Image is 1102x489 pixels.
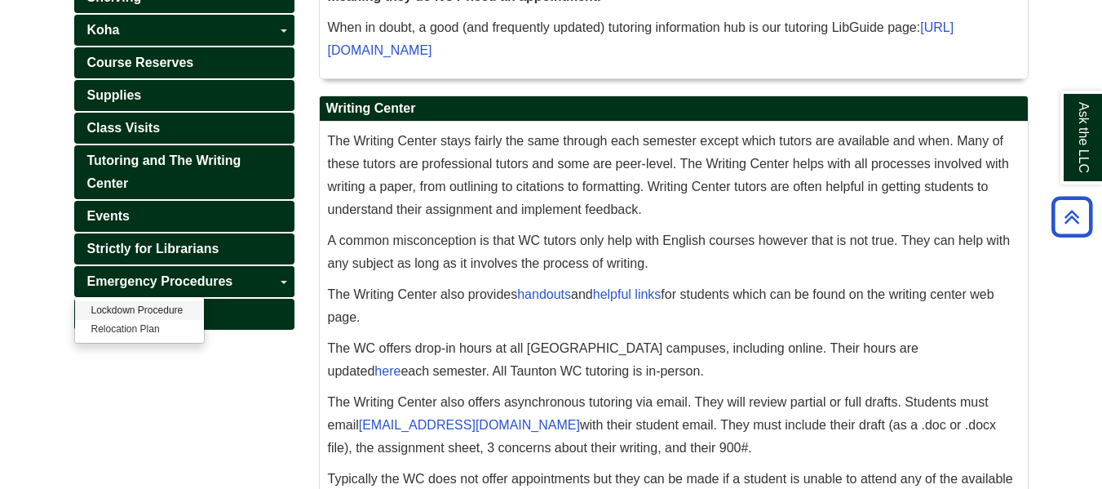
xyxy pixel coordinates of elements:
[328,283,1020,329] p: The Writing Center also provides and for students which can be found on the writing center web page.
[74,145,294,199] a: Tutoring and The Writing Center
[328,391,1020,460] p: The Writing Center also offers asynchronous tutoring via email. They will review partial or full ...
[87,274,233,288] span: Emergency Procedures
[74,47,294,78] a: Course Reserves
[87,88,142,102] span: Supplies
[87,209,130,223] span: Events
[87,56,194,69] span: Course Reserves
[328,337,1020,383] p: The WC offers drop-in hours at all [GEOGRAPHIC_DATA] campuses, including online. Their hours are ...
[517,287,571,301] a: handouts
[74,15,294,46] a: Koha
[87,23,120,37] span: Koha
[74,266,294,297] a: Emergency Procedures
[374,364,401,378] a: here
[75,301,204,320] a: Lockdown Procedure
[320,96,1028,122] h2: Writing Center
[74,80,294,111] a: Supplies
[74,233,294,265] a: Strictly for Librarians
[328,229,1020,275] p: A common misconception is that WC tutors only help with English courses however that is not true....
[359,418,580,432] a: [EMAIL_ADDRESS][DOMAIN_NAME]
[593,287,662,301] a: helpful links
[87,121,161,135] span: Class Visits
[87,153,241,190] span: Tutoring and The Writing Center
[74,113,294,144] a: Class Visits
[87,242,219,256] span: Strictly for Librarians
[1046,206,1098,228] a: Back to Top
[75,320,204,339] a: Relocation Plan
[328,130,1020,221] p: The Writing Center stays fairly the same through each semester except which tutors are available ...
[74,201,294,232] a: Events
[328,16,1020,62] p: When in doubt, a good (and frequently updated) tutoring information hub is our tutoring LibGuide ...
